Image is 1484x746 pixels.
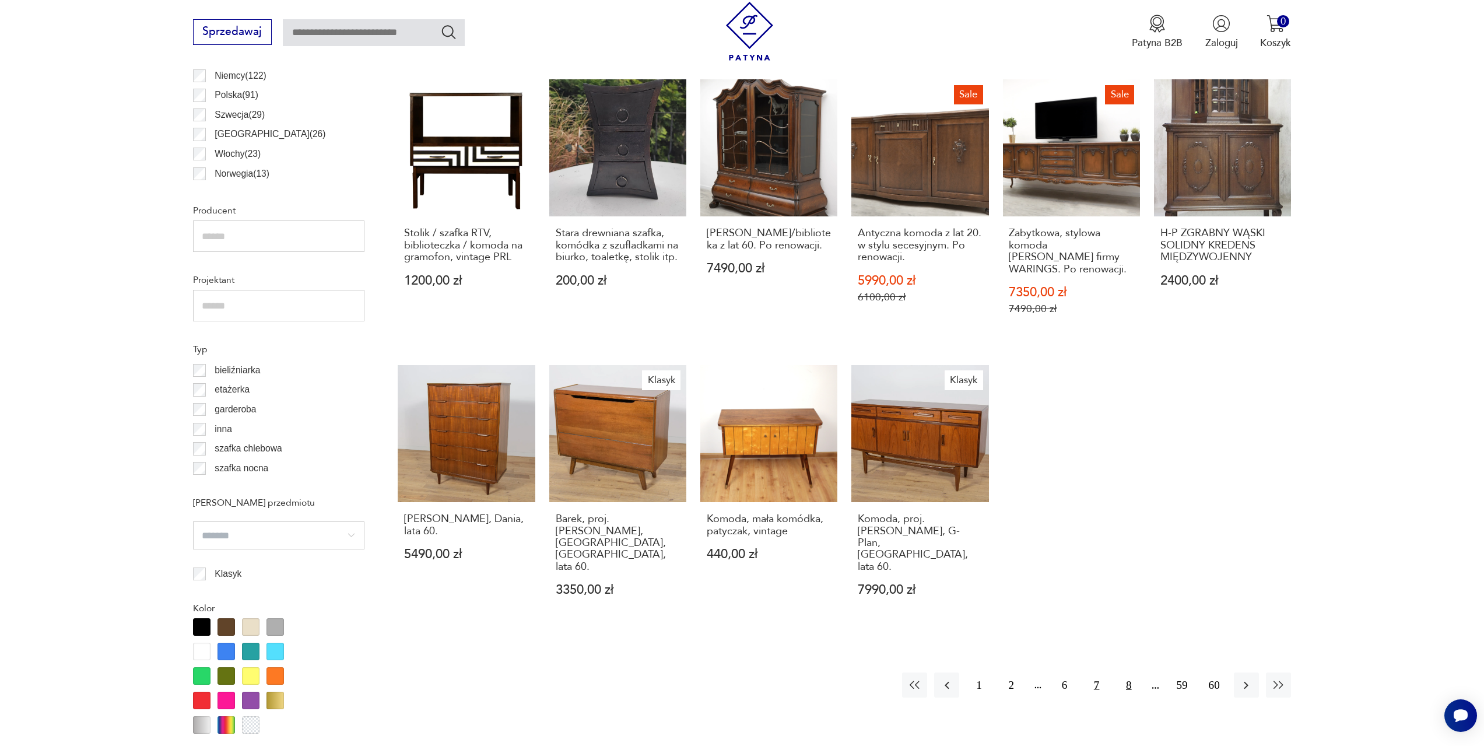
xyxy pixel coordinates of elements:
p: 7990,00 zł [858,584,983,596]
p: szafka chlebowa [215,441,282,456]
h3: Komoda, mała komódka, patyczak, vintage [707,513,832,537]
button: 59 [1169,673,1194,698]
p: Włochy ( 23 ) [215,146,261,162]
a: KlasykKomoda, proj. V. Wilkins, G-Plan, Wielka Brytania, lata 60.Komoda, proj. [PERSON_NAME], G-P... [851,365,988,624]
a: Sprzedawaj [193,28,272,37]
p: Klasyk [215,566,241,582]
h3: Stara drewniana szafka, komódka z szufladkami na biurko, toaletkę, stolik itp. [556,227,680,263]
h3: Antyczna komoda z lat 20. w stylu secesyjnym. Po renowacji. [858,227,983,263]
p: 200,00 zł [556,275,680,287]
p: Koszyk [1260,36,1291,50]
a: H-P ZGRABNY WĄSKI SOLIDNY KREDENS MIĘDZYWOJENNYH-P ZGRABNY WĄSKI SOLIDNY KREDENS MIĘDZYWOJENNY240... [1154,79,1291,342]
h3: Komoda, proj. [PERSON_NAME], G-Plan, [GEOGRAPHIC_DATA], lata 60. [858,513,983,573]
button: 8 [1116,673,1141,698]
h3: H-P ZGRABNY WĄSKI SOLIDNY KREDENS MIĘDZYWOJENNY [1160,227,1285,263]
a: Ikona medaluPatyna B2B [1132,15,1183,50]
p: 5990,00 zł [858,275,983,287]
p: Zaloguj [1205,36,1238,50]
p: Norwegia ( 13 ) [215,166,269,181]
a: Komoda, Dania, lata 60.[PERSON_NAME], Dania, lata 60.5490,00 zł [398,365,535,624]
button: 60 [1202,673,1227,698]
p: Patyna B2B [1132,36,1183,50]
img: Ikona koszyka [1267,15,1285,33]
button: Sprzedawaj [193,19,272,45]
p: bieliźniarka [215,363,260,378]
a: SaleAntyczna komoda z lat 20. w stylu secesyjnym. Po renowacji.Antyczna komoda z lat 20. w stylu ... [851,79,988,342]
img: Patyna - sklep z meblami i dekoracjami vintage [720,2,779,61]
h3: [PERSON_NAME]/biblioteka z lat 60. Po renowacji. [707,227,832,251]
button: 1 [966,673,991,698]
h3: [PERSON_NAME], Dania, lata 60. [404,513,529,537]
button: Patyna B2B [1132,15,1183,50]
p: inna [215,422,231,437]
p: 440,00 zł [707,548,832,561]
button: 7 [1084,673,1109,698]
p: Francja ( 12 ) [215,185,261,201]
p: 7350,00 zł [1009,286,1134,299]
a: Stara drewniana szafka, komódka z szufladkami na biurko, toaletkę, stolik itp.Stara drewniana sza... [549,79,686,342]
a: Zabytkowa witryna/biblioteka z lat 60. Po renowacji.[PERSON_NAME]/biblioteka z lat 60. Po renowac... [700,79,837,342]
p: 7490,00 zł [707,262,832,275]
button: Zaloguj [1205,15,1238,50]
h3: Zabytkowa, stylowa komoda [PERSON_NAME] firmy WARINGS. Po renowacji. [1009,227,1134,275]
p: Typ [193,342,364,357]
a: SaleZabytkowa, stylowa komoda ludwik firmy WARINGS. Po renowacji.Zabytkowa, stylowa komoda [PERSO... [1003,79,1140,342]
p: garderoba [215,402,256,417]
p: Polska ( 91 ) [215,87,258,103]
h3: Barek, proj. [PERSON_NAME], [GEOGRAPHIC_DATA], [GEOGRAPHIC_DATA], lata 60. [556,513,680,573]
img: Ikonka użytkownika [1212,15,1230,33]
p: [PERSON_NAME] przedmiotu [193,495,364,510]
p: 5490,00 zł [404,548,529,561]
p: 3350,00 zł [556,584,680,596]
p: Niemcy ( 122 ) [215,68,266,83]
button: 0Koszyk [1260,15,1291,50]
p: 7490,00 zł [1009,303,1134,315]
p: etażerka [215,382,250,397]
button: 6 [1052,673,1077,698]
a: KlasykBarek, proj. B. Landsman, Jitona, Czechosłowacja, lata 60.Barek, proj. [PERSON_NAME], [GEOG... [549,365,686,624]
h3: Stolik / szafka RTV, biblioteczka / komoda na gramofon, vintage PRL [404,227,529,263]
p: 2400,00 zł [1160,275,1285,287]
p: Szwecja ( 29 ) [215,107,265,122]
button: Szukaj [440,23,457,40]
p: [GEOGRAPHIC_DATA] ( 26 ) [215,127,325,142]
iframe: Smartsupp widget button [1444,699,1477,732]
p: Producent [193,203,364,218]
button: 2 [999,673,1024,698]
img: Ikona medalu [1148,15,1166,33]
p: szafka nocna [215,461,268,476]
a: Komoda, mała komódka, patyczak, vintageKomoda, mała komódka, patyczak, vintage440,00 zł [700,365,837,624]
p: 1200,00 zł [404,275,529,287]
div: 0 [1277,15,1289,27]
p: Projektant [193,272,364,288]
p: Kolor [193,601,364,616]
p: 6100,00 zł [858,291,983,303]
a: Stolik / szafka RTV, biblioteczka / komoda na gramofon, vintage PRLStolik / szafka RTV, bibliotec... [398,79,535,342]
